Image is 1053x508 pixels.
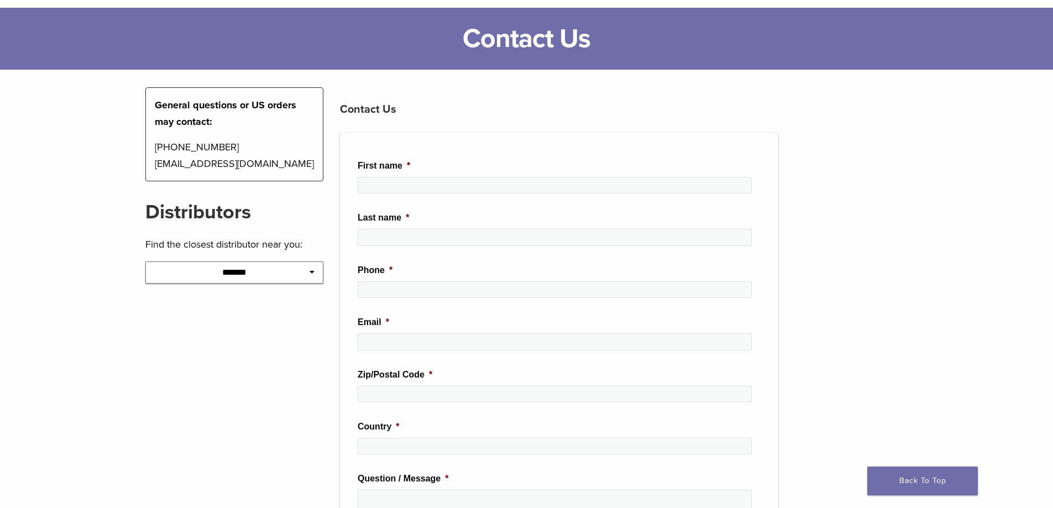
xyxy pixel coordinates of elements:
label: First name [358,160,410,172]
label: Question / Message [358,473,449,485]
strong: General questions or US orders may contact: [155,99,296,128]
h2: Distributors [145,199,324,226]
label: Email [358,317,389,328]
a: Back To Top [867,467,978,495]
label: Phone [358,265,392,276]
p: [PHONE_NUMBER] [EMAIL_ADDRESS][DOMAIN_NAME] [155,139,315,172]
label: Last name [358,212,409,224]
p: Find the closest distributor near you: [145,236,324,253]
label: Country [358,421,400,433]
label: Zip/Postal Code [358,369,432,381]
h3: Contact Us [340,96,778,123]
